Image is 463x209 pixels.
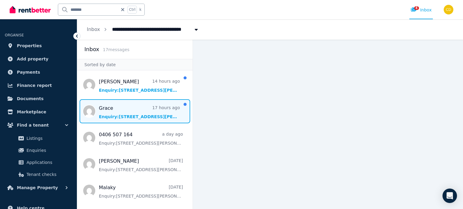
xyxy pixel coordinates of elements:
a: Finance report [5,79,72,91]
a: [PERSON_NAME]14 hours agoEnquiry:[STREET_ADDRESS][PERSON_NAME]. [99,78,180,93]
a: Listings [7,132,70,144]
a: [PERSON_NAME][DATE]Enquiry:[STREET_ADDRESS][PERSON_NAME]. [99,158,183,173]
span: Manage Property [17,184,58,191]
a: Enquiries [7,144,70,156]
span: Documents [17,95,44,102]
span: k [139,7,141,12]
img: RentBetter [10,5,51,14]
button: Find a tenant [5,119,72,131]
nav: Breadcrumb [77,19,209,40]
a: Grace17 hours agoEnquiry:[STREET_ADDRESS][PERSON_NAME]. [99,105,180,120]
span: 17 message s [103,47,129,52]
nav: Message list [77,70,193,209]
a: Add property [5,53,72,65]
a: Documents [5,93,72,105]
span: Finance report [17,82,52,89]
a: Payments [5,66,72,78]
h2: Inbox [84,45,99,54]
span: Add property [17,55,49,63]
a: Tenant checks [7,168,70,180]
span: Find a tenant [17,121,49,129]
span: Payments [17,69,40,76]
span: Applications [27,159,67,166]
span: 4 [414,6,419,10]
div: Inbox [411,7,432,13]
span: ORGANISE [5,33,24,37]
div: Open Intercom Messenger [443,189,457,203]
span: Properties [17,42,42,49]
span: Ctrl [128,6,137,14]
button: Manage Property [5,182,72,194]
a: 0406 507 164a day agoEnquiry:[STREET_ADDRESS][PERSON_NAME]. [99,131,183,146]
div: Sorted by date [77,59,193,70]
span: Marketplace [17,108,46,115]
span: Listings [27,135,67,142]
a: Marketplace [5,106,72,118]
a: Inbox [87,26,100,32]
a: Properties [5,40,72,52]
span: Enquiries [27,147,67,154]
a: Applications [7,156,70,168]
img: Chris Dimitropoulos [444,5,453,14]
a: Malaky[DATE]Enquiry:[STREET_ADDRESS][PERSON_NAME]. [99,184,183,199]
span: Tenant checks [27,171,67,178]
